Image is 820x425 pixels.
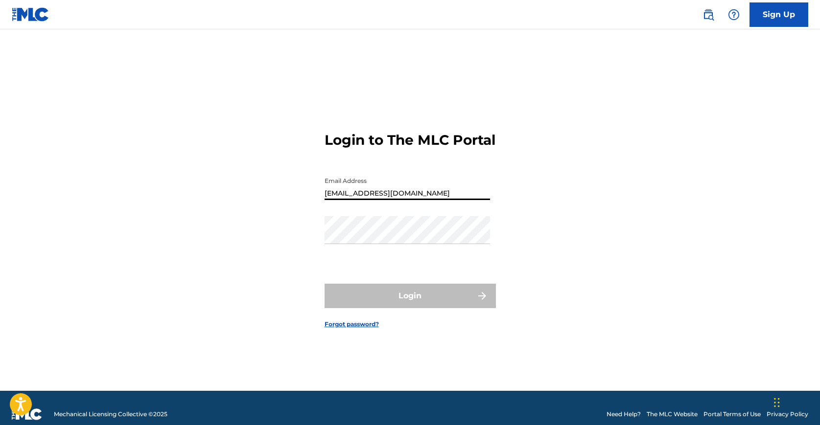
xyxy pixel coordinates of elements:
[12,7,49,22] img: MLC Logo
[774,388,780,417] div: Drag
[607,410,641,419] a: Need Help?
[12,408,42,420] img: logo
[703,410,761,419] a: Portal Terms of Use
[54,410,167,419] span: Mechanical Licensing Collective © 2025
[647,410,698,419] a: The MLC Website
[767,410,808,419] a: Privacy Policy
[703,9,714,21] img: search
[325,132,495,149] h3: Login to The MLC Portal
[724,5,744,24] div: Help
[750,2,808,27] a: Sign Up
[728,9,740,21] img: help
[771,378,820,425] iframe: Chat Widget
[325,320,379,329] a: Forgot password?
[699,5,718,24] a: Public Search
